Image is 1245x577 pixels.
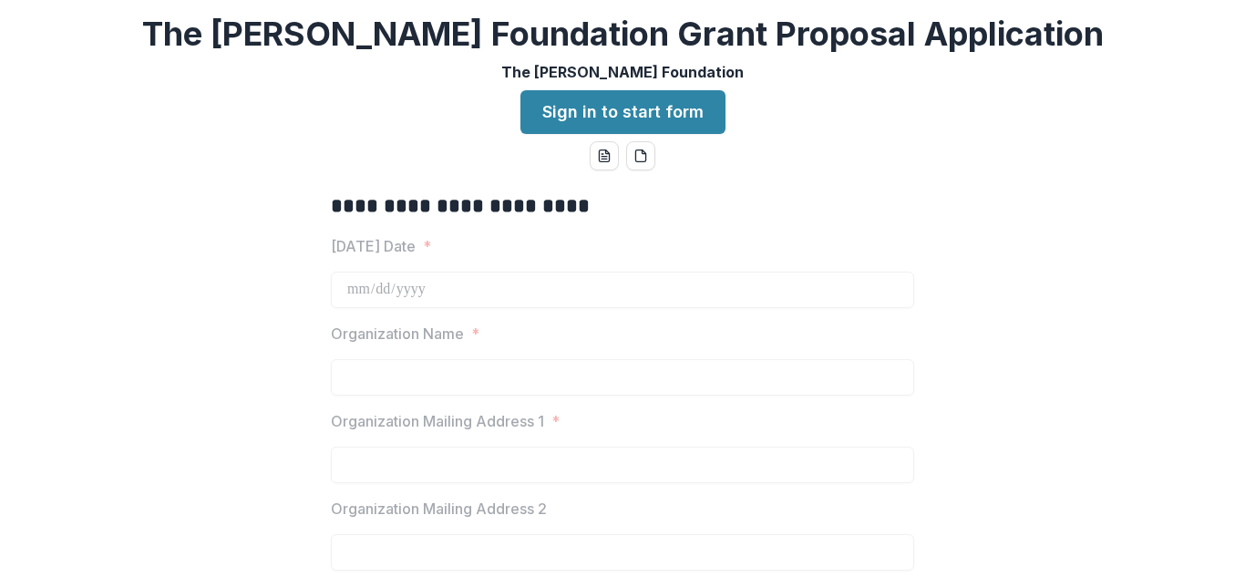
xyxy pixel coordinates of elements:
[142,15,1104,54] h2: The [PERSON_NAME] Foundation Grant Proposal Application
[331,498,547,520] p: Organization Mailing Address 2
[331,235,416,257] p: [DATE] Date
[501,61,744,83] p: The [PERSON_NAME] Foundation
[590,141,619,170] button: word-download
[626,141,655,170] button: pdf-download
[331,323,464,345] p: Organization Name
[331,410,544,432] p: Organization Mailing Address 1
[520,90,725,134] a: Sign in to start form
